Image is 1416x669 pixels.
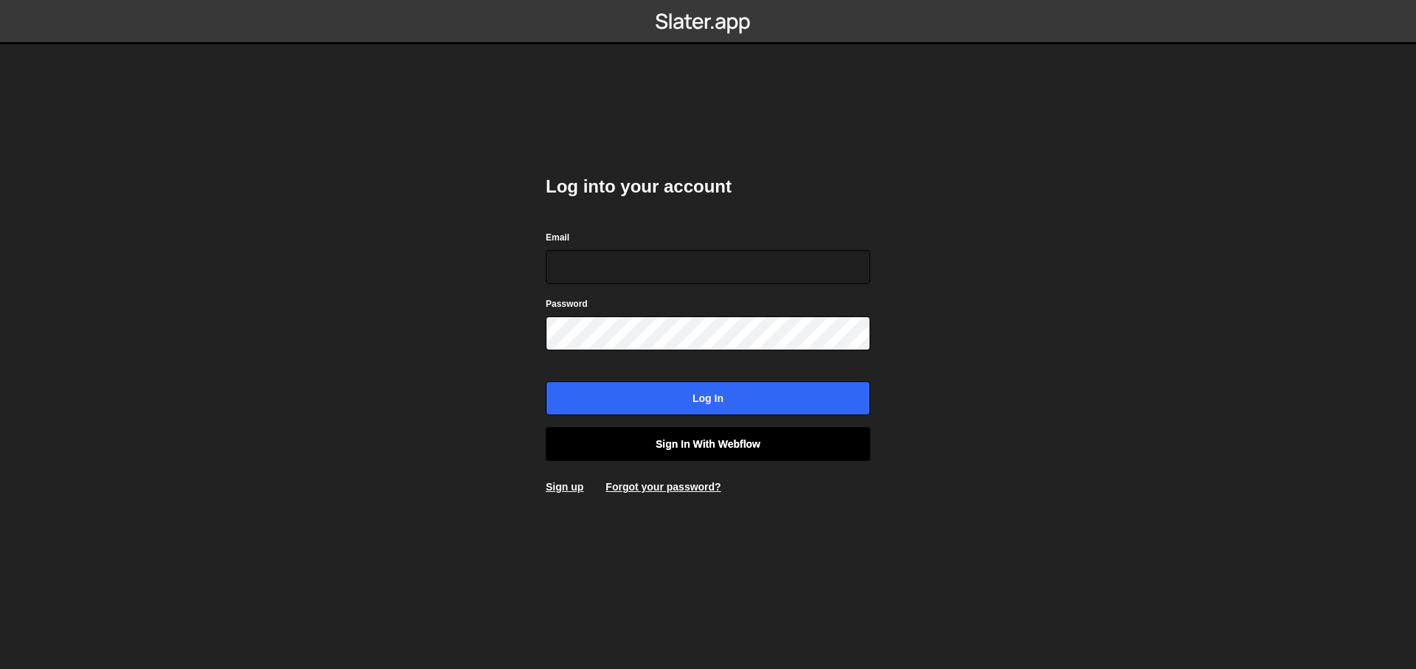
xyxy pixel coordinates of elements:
[546,175,870,198] h2: Log into your account
[546,481,583,493] a: Sign up
[546,297,588,311] label: Password
[605,481,721,493] a: Forgot your password?
[546,427,870,461] a: Sign in with Webflow
[546,381,870,415] input: Log in
[546,230,569,245] label: Email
